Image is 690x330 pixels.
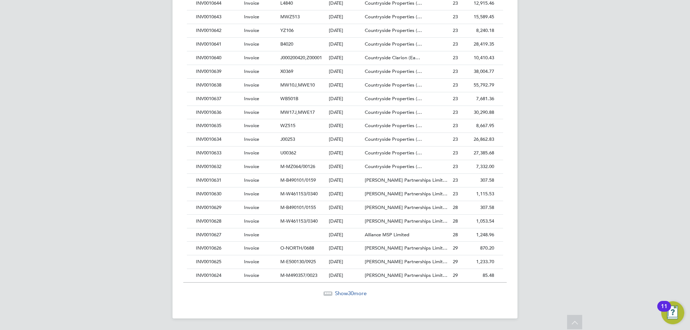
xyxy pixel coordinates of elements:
[244,272,259,278] span: Invoice
[280,14,300,20] span: MWZ513
[365,259,447,265] span: [PERSON_NAME] Partnerships Limit…
[194,242,242,255] div: INV0010626
[460,215,496,228] div: 1,053.54
[194,133,242,146] div: INV0010634
[365,122,422,129] span: Countryside Properties (…
[244,122,259,129] span: Invoice
[460,174,496,187] div: 307.58
[453,245,458,251] span: 29
[348,290,354,297] span: 30
[365,272,447,278] span: [PERSON_NAME] Partnerships Limit…
[365,109,422,115] span: Countryside Properties (…
[194,187,242,201] div: INV0010630
[365,218,447,224] span: [PERSON_NAME] Partnerships Limit…
[244,163,259,169] span: Invoice
[365,96,422,102] span: Countryside Properties (…
[460,106,496,119] div: 30,290.88
[194,92,242,106] div: INV0010637
[453,82,458,88] span: 23
[244,259,259,265] span: Invoice
[453,55,458,61] span: 23
[460,65,496,78] div: 38,004.77
[280,177,316,183] span: M-B490101/0159
[327,119,363,133] div: [DATE]
[365,14,422,20] span: Countryside Properties (…
[194,10,242,24] div: INV0010643
[327,24,363,37] div: [DATE]
[280,272,317,278] span: M-M490357/0023
[280,109,315,115] span: MW17J,MWE17
[460,92,496,106] div: 7,681.36
[194,147,242,160] div: INV0010633
[453,122,458,129] span: 23
[460,51,496,65] div: 10,410.43
[365,191,447,197] span: [PERSON_NAME] Partnerships Limit…
[460,10,496,24] div: 15,589.45
[280,259,316,265] span: M-E500130/0925
[244,177,259,183] span: Invoice
[280,163,315,169] span: M-MZ064/00126
[327,255,363,269] div: [DATE]
[244,27,259,33] span: Invoice
[244,55,259,61] span: Invoice
[280,41,293,47] span: B4020
[365,55,420,61] span: Countryside Clarion (Ea…
[460,133,496,146] div: 26,862.83
[194,215,242,228] div: INV0010628
[244,82,259,88] span: Invoice
[661,306,667,316] div: 11
[327,242,363,255] div: [DATE]
[194,255,242,269] div: INV0010625
[194,119,242,133] div: INV0010635
[453,191,458,197] span: 23
[453,14,458,20] span: 23
[244,191,259,197] span: Invoice
[327,106,363,119] div: [DATE]
[460,269,496,282] div: 85.48
[244,232,259,238] span: Invoice
[194,38,242,51] div: INV0010641
[460,187,496,201] div: 1,115.53
[280,82,315,88] span: MW10J,MWE10
[365,136,422,142] span: Countryside Properties (…
[460,147,496,160] div: 27,385.68
[453,204,458,210] span: 28
[194,228,242,242] div: INV0010627
[327,160,363,173] div: [DATE]
[460,38,496,51] div: 28,419.35
[194,106,242,119] div: INV0010636
[327,147,363,160] div: [DATE]
[280,245,314,251] span: O-NORTH/0688
[280,204,316,210] span: M-B490101/0155
[327,92,363,106] div: [DATE]
[453,272,458,278] span: 29
[460,242,496,255] div: 870.20
[194,174,242,187] div: INV0010631
[327,215,363,228] div: [DATE]
[327,79,363,92] div: [DATE]
[194,24,242,37] div: INV0010642
[453,150,458,156] span: 23
[453,96,458,102] span: 23
[327,10,363,24] div: [DATE]
[327,133,363,146] div: [DATE]
[244,245,259,251] span: Invoice
[453,136,458,142] span: 23
[453,68,458,74] span: 23
[460,119,496,133] div: 8,667.95
[244,136,259,142] span: Invoice
[244,150,259,156] span: Invoice
[365,177,447,183] span: [PERSON_NAME] Partnerships Limit…
[244,109,259,115] span: Invoice
[365,27,422,33] span: Countryside Properties (…
[453,232,458,238] span: 28
[280,122,295,129] span: WZ515
[365,41,422,47] span: Countryside Properties (…
[460,160,496,173] div: 7,332.00
[194,269,242,282] div: INV0010624
[453,177,458,183] span: 23
[453,259,458,265] span: 29
[280,68,293,74] span: X0369
[244,218,259,224] span: Invoice
[453,163,458,169] span: 23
